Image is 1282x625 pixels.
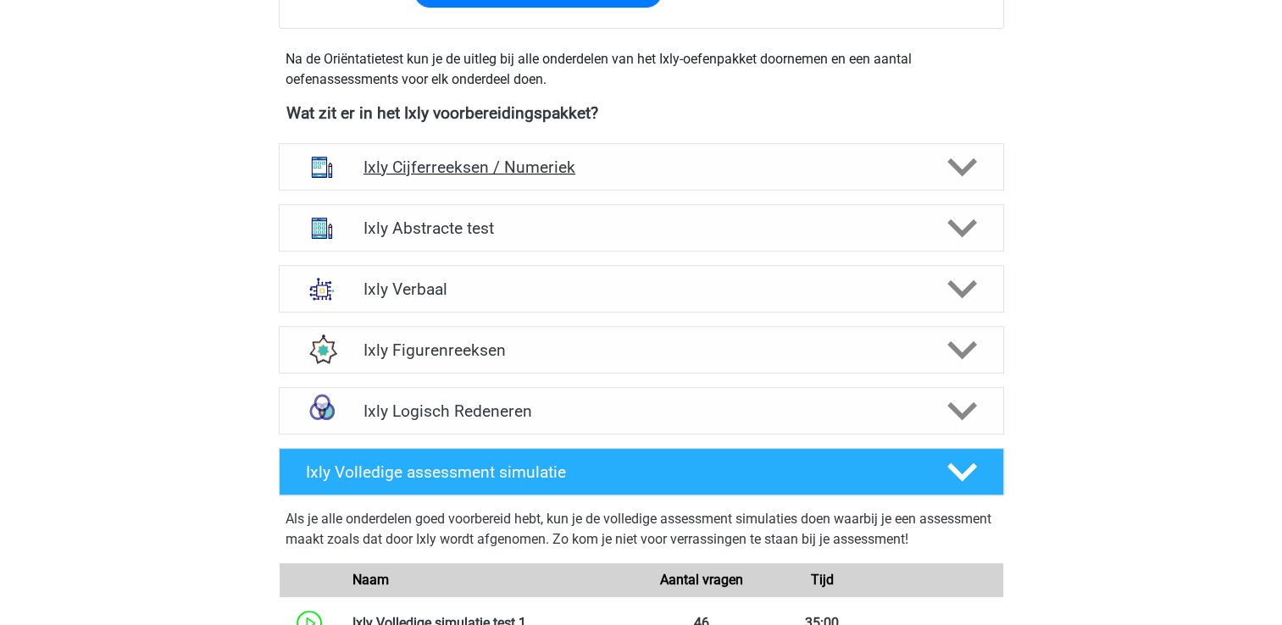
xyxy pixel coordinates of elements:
[286,509,997,556] div: Als je alle onderdelen goed voorbereid hebt, kun je de volledige assessment simulaties doen waarb...
[272,326,1011,373] a: figuurreeksen Ixly Figurenreeksen
[272,265,1011,312] a: analogieen Ixly Verbaal
[340,570,641,590] div: Naam
[306,462,919,482] h4: Ixly Volledige assessment simulatie
[272,204,1011,252] a: abstracte matrices Ixly Abstracte test
[364,158,918,177] h4: Ixly Cijferreeksen / Numeriek
[272,448,1011,495] a: Ixly Volledige assessment simulatie
[364,279,918,299] h4: Ixly Verbaal
[300,389,344,433] img: syllogismen
[272,387,1011,434] a: syllogismen Ixly Logisch Redeneren
[762,570,882,590] div: Tijd
[286,103,996,123] h4: Wat zit er in het Ixly voorbereidingspakket?
[300,206,344,250] img: abstracte matrices
[300,267,344,311] img: analogieen
[364,340,918,360] h4: Ixly Figurenreeksen
[364,218,918,238] h4: Ixly Abstracte test
[272,143,1011,191] a: cijferreeksen Ixly Cijferreeksen / Numeriek
[364,401,918,421] h4: Ixly Logisch Redeneren
[300,328,344,372] img: figuurreeksen
[641,570,761,590] div: Aantal vragen
[300,145,344,189] img: cijferreeksen
[279,49,1004,90] div: Na de Oriëntatietest kun je de uitleg bij alle onderdelen van het Ixly-oefenpakket doornemen en e...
